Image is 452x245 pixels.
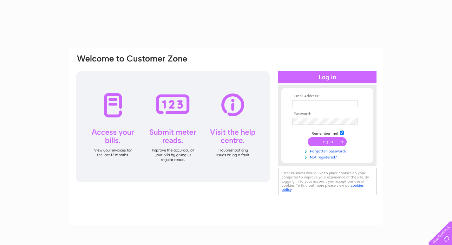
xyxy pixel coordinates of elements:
th: Password: [291,112,364,116]
a: cookies policy [282,183,364,192]
th: Email Address: [291,94,364,99]
td: Remember me? [291,130,364,136]
div: Clear Business would like to place cookies on your computer to improve your experience of the sit... [278,168,377,195]
input: Submit [308,137,347,146]
a: Not registered? [292,154,364,160]
a: Forgotten password? [292,148,364,154]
